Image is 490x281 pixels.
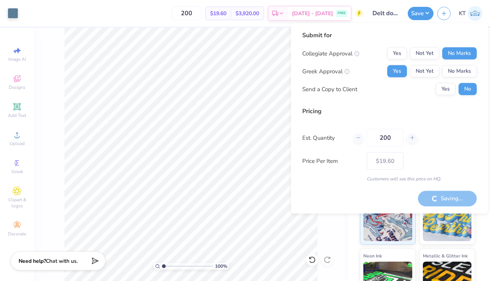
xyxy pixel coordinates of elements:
span: Decorate [8,231,26,237]
span: Image AI [8,56,26,62]
button: No [459,83,477,95]
label: Price Per Item [302,156,361,165]
div: Customers will see this price on HQ. [302,175,477,182]
button: Not Yet [410,65,439,77]
button: No Marks [442,65,477,77]
a: KT [459,6,482,21]
button: No Marks [442,47,477,60]
span: Designs [9,84,25,90]
span: Upload [9,140,25,147]
input: – – [367,129,404,147]
span: Chat with us. [46,257,78,265]
div: Submit for [302,31,477,40]
button: Yes [436,83,455,95]
img: Kaya Tong [468,6,482,21]
input: Untitled Design [367,6,404,21]
span: Neon Ink [363,252,382,260]
label: Est. Quantity [302,133,347,142]
input: – – [172,6,201,20]
span: Metallic & Glitter Ink [423,252,468,260]
span: Clipart & logos [4,197,30,209]
button: Yes [387,65,407,77]
div: Greek Approval [302,67,350,76]
span: $3,920.00 [236,9,259,17]
img: Puff Ink [423,203,472,241]
span: KT [459,9,466,18]
span: FREE [338,11,346,16]
strong: Need help? [19,257,46,265]
div: Pricing [302,107,477,116]
button: Yes [387,47,407,60]
span: $19.60 [210,9,226,17]
div: Send a Copy to Client [302,85,357,93]
span: Greek [11,169,23,175]
button: Not Yet [410,47,439,60]
span: Add Text [8,112,26,118]
img: Standard [363,203,412,241]
button: Save [408,7,433,20]
span: 100 % [215,263,227,270]
div: Collegiate Approval [302,49,360,58]
span: [DATE] - [DATE] [292,9,333,17]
